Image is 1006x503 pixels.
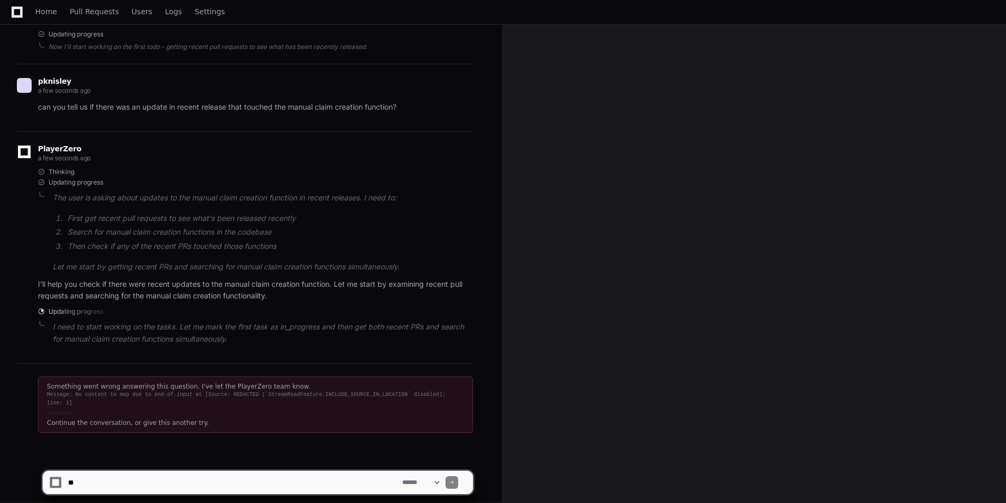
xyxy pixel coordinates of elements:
[38,146,81,152] span: PlayerZero
[165,8,182,15] span: Logs
[49,307,103,316] span: Updating progress
[49,178,103,187] span: Updating progress
[38,77,71,85] span: pknisley
[47,419,464,427] div: Continue the conversation, or give this another try.
[64,226,473,238] li: Search for manual claim creation functions in the codebase
[53,192,473,204] p: The user is asking about updates to the manual claim creation function in recent releases. I need...
[70,8,119,15] span: Pull Requests
[38,86,91,94] span: a few seconds ago
[49,30,103,38] span: Updating progress
[49,168,74,176] span: Thinking
[132,8,152,15] span: Users
[53,321,473,345] p: I need to start working on the tasks. Let me mark the first task as in_progress and then get both...
[47,382,464,391] div: Something went wrong answering this question. I've let the PlayerZero team know.
[38,101,473,113] p: can you tell us if there was an update in recent release that touched the manual claim creation f...
[64,240,473,253] li: Then check if any of the recent PRs touched those functions
[38,278,473,303] p: I'll help you check if there were recent updates to the manual claim creation function. Let me st...
[47,391,464,408] div: Message: No content to map due to end-of-input at [Source: REDACTED (`StreamReadFeature.INCLUDE_S...
[38,154,91,162] span: a few seconds ago
[53,261,473,273] p: Let me start by getting recent PRs and searching for manual claim creation functions simultaneously.
[35,8,57,15] span: Home
[49,43,473,51] div: Now I'll start working on the first todo - getting recent pull requests to see what has been rece...
[195,8,225,15] span: Settings
[64,212,473,225] li: First get recent pull requests to see what's been released recently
